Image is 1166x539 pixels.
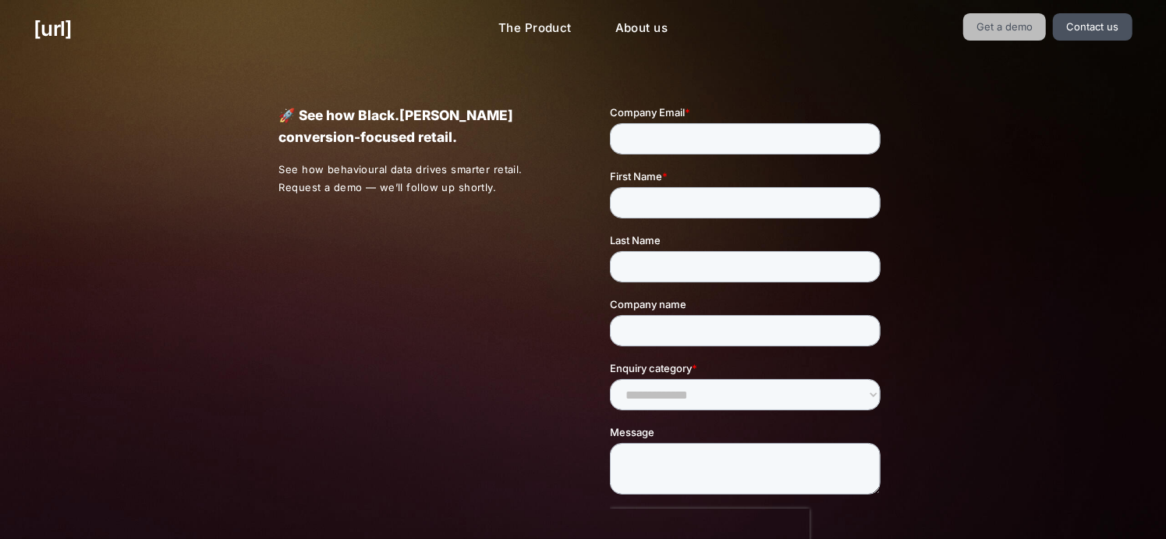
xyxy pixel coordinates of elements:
[34,13,72,44] a: [URL]
[486,13,584,44] a: The Product
[278,161,556,197] p: See how behavioural data drives smarter retail. Request a demo — we’ll follow up shortly.
[963,13,1047,41] a: Get a demo
[1053,13,1132,41] a: Contact us
[278,105,555,148] p: 🚀 See how Black.[PERSON_NAME] conversion-focused retail.
[603,13,680,44] a: About us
